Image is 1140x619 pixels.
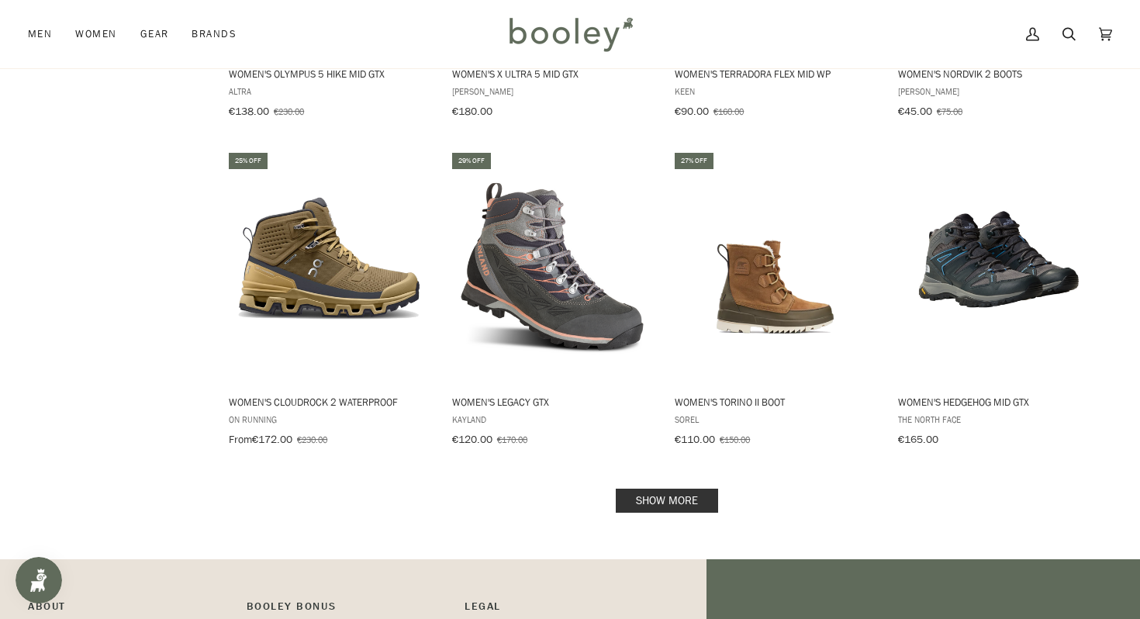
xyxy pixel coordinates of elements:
[675,85,876,98] span: Keen
[28,26,52,42] span: Men
[252,432,292,447] span: €172.00
[452,85,653,98] span: [PERSON_NAME]
[896,164,1101,369] img: The North Face Women's Hedgehog Mid GTX Smoked Pearl / Asphalt Grey - Booley Galway
[713,105,744,118] span: €160.00
[192,26,237,42] span: Brands
[896,150,1101,451] a: Women's Hedgehog Mid GTX
[229,104,269,119] span: €138.00
[675,104,709,119] span: €90.00
[16,557,62,603] iframe: Button to open loyalty program pop-up
[229,432,252,447] span: From
[898,413,1099,426] span: The North Face
[229,413,430,426] span: On Running
[274,105,304,118] span: €230.00
[898,395,1099,409] span: Women's Hedgehog Mid GTX
[229,395,430,409] span: Women's Cloudrock 2 Waterproof
[497,433,527,446] span: €170.00
[898,104,932,119] span: €45.00
[675,432,715,447] span: €110.00
[672,164,878,369] img: Sorel Women's Torino II Boot Velvet Tan / Olive Green - Booley Galway
[229,493,1104,508] div: Pagination
[226,150,432,451] a: Women's Cloudrock 2 Waterproof
[675,153,713,169] div: 27% off
[226,164,432,369] img: On Women's Cloudrock 2 Waterproof Hunter / Safari - Booley Galway
[898,67,1099,81] span: Women's Nordvik 2 Boots
[297,433,327,446] span: €230.00
[616,489,718,513] a: Show more
[937,105,962,118] span: €75.00
[452,104,492,119] span: €180.00
[140,26,169,42] span: Gear
[75,26,116,42] span: Women
[452,67,653,81] span: Women's X Ultra 5 Mid GTX
[672,150,878,451] a: Women's Torino II Boot
[720,433,750,446] span: €150.00
[898,432,938,447] span: €165.00
[450,150,655,451] a: Women's Legacy GTX
[452,413,653,426] span: Kayland
[898,85,1099,98] span: [PERSON_NAME]
[229,67,430,81] span: Women's Olympus 5 Hike Mid GTX
[675,67,876,81] span: Women's Terradora Flex Mid WP
[452,395,653,409] span: Women's Legacy GTX
[675,395,876,409] span: Women's Torino II Boot
[452,432,492,447] span: €120.00
[503,12,638,57] img: Booley
[450,164,655,369] img: Kayland Women's Legacy GTX Grey / Peach - Booley Galway
[675,413,876,426] span: Sorel
[452,153,491,169] div: 29% off
[229,85,430,98] span: Altra
[229,153,268,169] div: 25% off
